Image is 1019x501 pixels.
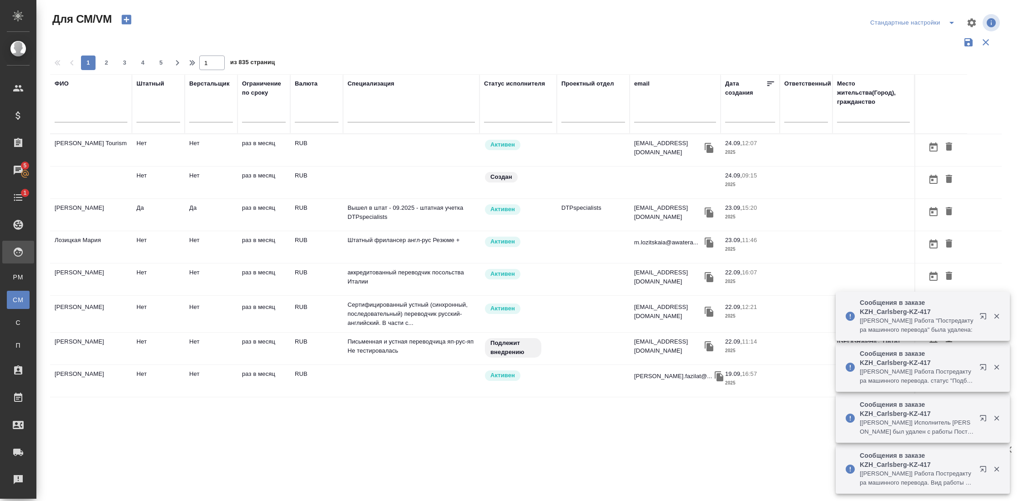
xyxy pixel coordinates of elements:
[634,139,702,157] p: [EMAIL_ADDRESS][DOMAIN_NAME]
[961,12,983,34] span: Настроить таблицу
[983,14,1002,31] span: Посмотреть информацию
[974,358,996,380] button: Открыть в новой вкладке
[725,172,742,179] p: 24.09,
[634,268,702,286] p: [EMAIL_ADDRESS][DOMAIN_NAME]
[484,303,552,315] div: Рядовой исполнитель: назначай с учетом рейтинга
[977,34,994,51] button: Сбросить фильтры
[725,312,775,321] p: 2025
[926,268,941,285] button: Открыть календарь загрузки
[290,231,343,263] td: RUB
[132,199,185,231] td: Да
[132,400,185,431] td: Нет
[725,379,775,388] p: 2025
[295,79,318,88] div: Валюта
[557,199,630,231] td: DTPspecialists
[7,291,30,309] a: CM
[242,79,286,97] div: Ограничение по сроку
[50,365,132,397] td: [PERSON_NAME]
[290,134,343,166] td: RUB
[974,409,996,431] button: Открыть в новой вкладке
[290,365,343,397] td: RUB
[290,400,343,431] td: RUB
[484,369,552,382] div: Рядовой исполнитель: назначай с учетом рейтинга
[742,304,757,310] p: 12:21
[290,199,343,231] td: RUB
[987,465,1006,473] button: Закрыть
[941,268,957,285] button: Удалить
[132,231,185,263] td: Нет
[634,203,702,222] p: [EMAIL_ADDRESS][DOMAIN_NAME]
[725,245,775,254] p: 2025
[237,298,290,330] td: раз в месяц
[50,298,132,330] td: [PERSON_NAME]
[742,370,757,377] p: 16:57
[348,236,475,245] p: Штатный фрилансер англ-рус Резюме +
[725,277,775,286] p: 2025
[189,79,230,88] div: Верстальщик
[926,236,941,253] button: Открыть календарь загрузки
[725,140,742,147] p: 24.09,
[185,167,237,198] td: Нет
[926,203,941,220] button: Открыть календарь загрузки
[136,79,164,88] div: Штатный
[348,337,475,355] p: Письменная и устная переводчица яп-рус-яп Не тестировалась
[290,263,343,295] td: RUB
[132,365,185,397] td: Нет
[725,148,775,157] p: 2025
[50,134,132,166] td: [PERSON_NAME] Tourism
[725,370,742,377] p: 19.09,
[860,316,974,334] p: [[PERSON_NAME]] Работа "Постредактура машинного перевода" была удалена:
[702,339,716,353] button: Скопировать
[132,298,185,330] td: Нет
[702,141,716,155] button: Скопировать
[185,199,237,231] td: Да
[837,79,910,106] div: Место жительства(Город), гражданство
[860,469,974,487] p: [[PERSON_NAME]] Работа Постредактура машинного перевода. Вид работы сменился с "Перевод" на "Пост...
[725,269,742,276] p: 22.09,
[132,333,185,364] td: Нет
[185,365,237,397] td: Нет
[490,371,515,380] p: Активен
[7,314,30,332] a: С
[860,418,974,436] p: [[PERSON_NAME]] Исполнитель [PERSON_NAME] был удален с работы Постредактура машинного перевода
[484,268,552,280] div: Рядовой исполнитель: назначай с учетом рейтинга
[702,206,716,219] button: Скопировать
[11,273,25,282] span: PM
[490,237,515,246] p: Активен
[832,333,914,364] td: [GEOGRAPHIC_DATA], [GEOGRAPHIC_DATA]
[860,349,974,367] p: Сообщения в заказе KZH_Carlsberg-KZ-417
[832,298,914,330] td: [GEOGRAPHIC_DATA]
[237,263,290,295] td: раз в месяц
[237,167,290,198] td: раз в месяц
[974,460,996,482] button: Открыть в новой вкладке
[941,139,957,156] button: Удалить
[702,236,716,249] button: Скопировать
[2,186,34,209] a: 1
[742,237,757,243] p: 11:46
[702,270,716,284] button: Скопировать
[702,305,716,319] button: Скопировать
[18,188,32,197] span: 1
[941,171,957,188] button: Удалить
[868,15,961,30] div: split button
[2,159,34,182] a: 5
[11,318,25,327] span: С
[237,199,290,231] td: раз в месяц
[742,338,757,345] p: 11:14
[136,58,150,67] span: 4
[742,204,757,211] p: 15:20
[712,369,726,383] button: Скопировать
[185,231,237,263] td: Нет
[987,363,1006,371] button: Закрыть
[154,58,168,67] span: 5
[634,79,650,88] div: email
[634,372,712,381] p: [PERSON_NAME].fazilat@...
[136,56,150,70] button: 4
[50,231,132,263] td: Лозицкая Мария
[725,346,775,355] p: 2025
[725,180,775,189] p: 2025
[860,400,974,418] p: Сообщения в заказе KZH_Carlsberg-KZ-417
[974,307,996,329] button: Открыть в новой вкладке
[55,79,69,88] div: ФИО
[117,56,132,70] button: 3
